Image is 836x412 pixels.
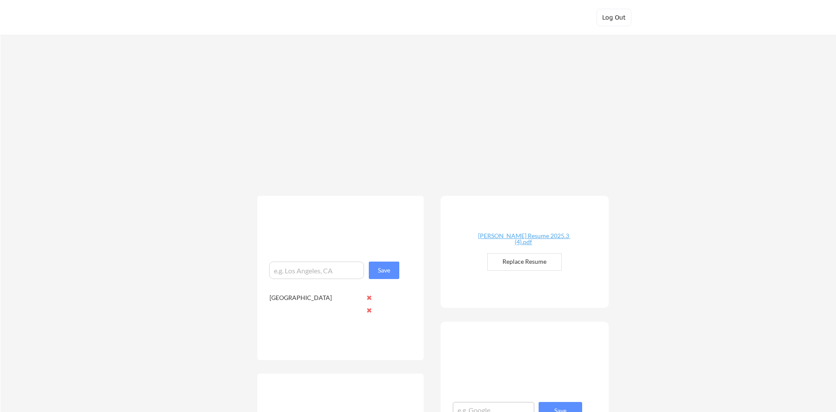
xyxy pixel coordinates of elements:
button: Log Out [597,9,631,26]
input: e.g. Los Angeles, CA [269,262,364,279]
button: Save [369,262,399,279]
div: [GEOGRAPHIC_DATA] [270,293,361,302]
a: [PERSON_NAME] Resume 2025.3 (4).pdf [472,233,575,246]
div: [PERSON_NAME] Resume 2025.3 (4).pdf [472,233,575,245]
